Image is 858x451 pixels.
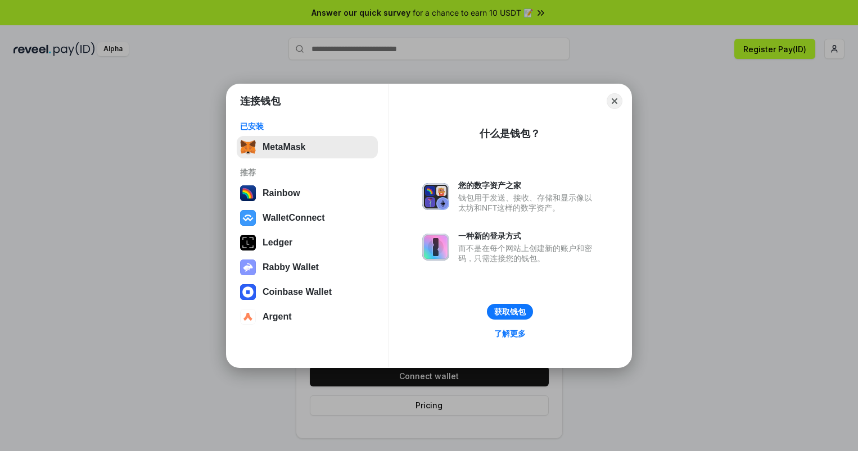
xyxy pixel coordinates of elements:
button: Ledger [237,231,378,254]
div: 什么是钱包？ [480,127,540,140]
div: 获取钱包 [494,307,526,317]
a: 了解更多 [487,326,532,341]
img: svg+xml,%3Csvg%20width%3D%22120%22%20height%3D%22120%22%20viewBox%3D%220%200%20120%20120%22%20fil... [240,185,256,201]
div: 一种新的登录方式 [458,231,598,241]
button: Close [607,93,622,109]
h1: 连接钱包 [240,94,281,108]
div: 了解更多 [494,329,526,339]
div: Ledger [263,238,292,248]
div: WalletConnect [263,213,325,223]
div: 而不是在每个网站上创建新的账户和密码，只需连接您的钱包。 [458,243,598,263]
div: MetaMask [263,142,305,152]
button: MetaMask [237,136,378,158]
button: Argent [237,306,378,328]
div: Rainbow [263,188,300,198]
div: 推荐 [240,167,374,177]
button: Rabby Wallet [237,256,378,279]
img: svg+xml,%3Csvg%20xmlns%3D%22http%3A%2F%2Fwww.w3.org%2F2000%2Fsvg%22%20width%3D%2228%22%20height%3... [240,235,256,250]
img: svg+xml,%3Csvg%20xmlns%3D%22http%3A%2F%2Fwww.w3.org%2F2000%2Fsvg%22%20fill%3D%22none%22%20viewBox... [422,234,449,261]
img: svg+xml,%3Csvg%20width%3D%2228%22%20height%3D%2228%22%20viewBox%3D%220%200%2028%2028%22%20fill%3D... [240,309,256,325]
div: Rabby Wallet [263,262,319,272]
div: 您的数字资产之家 [458,180,598,190]
button: Coinbase Wallet [237,281,378,303]
div: 已安装 [240,121,374,131]
img: svg+xml,%3Csvg%20xmlns%3D%22http%3A%2F%2Fwww.w3.org%2F2000%2Fsvg%22%20fill%3D%22none%22%20viewBox... [240,259,256,275]
div: Coinbase Wallet [263,287,332,297]
img: svg+xml,%3Csvg%20xmlns%3D%22http%3A%2F%2Fwww.w3.org%2F2000%2Fsvg%22%20fill%3D%22none%22%20viewBox... [422,183,449,210]
button: 获取钱包 [487,304,533,320]
img: svg+xml,%3Csvg%20width%3D%2228%22%20height%3D%2228%22%20viewBox%3D%220%200%2028%2028%22%20fill%3D... [240,210,256,226]
button: WalletConnect [237,207,378,229]
img: svg+xml,%3Csvg%20fill%3D%22none%22%20height%3D%2233%22%20viewBox%3D%220%200%2035%2033%22%20width%... [240,139,256,155]
button: Rainbow [237,182,378,204]
img: svg+xml,%3Csvg%20width%3D%2228%22%20height%3D%2228%22%20viewBox%3D%220%200%2028%2028%22%20fill%3D... [240,284,256,300]
div: 钱包用于发送、接收、存储和显示像以太坊和NFT这样的数字资产。 [458,193,598,213]
div: Argent [263,312,292,322]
